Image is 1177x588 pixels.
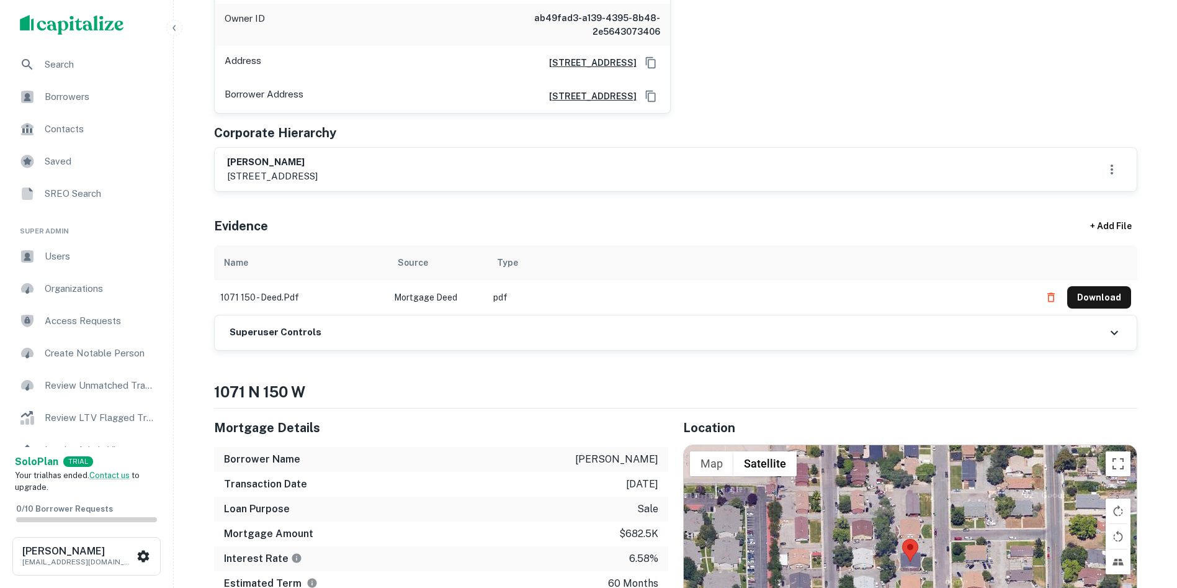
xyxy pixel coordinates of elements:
a: Contacts [10,114,163,144]
button: Copy Address [642,87,660,106]
div: Name [224,255,248,270]
p: Owner ID [225,11,265,38]
td: 1071 150 - deed.pdf [214,280,388,315]
h6: Superuser Controls [230,325,321,340]
a: Contact us [89,471,130,480]
button: Toggle fullscreen view [1106,451,1130,476]
a: Review LTV Flagged Transactions [10,403,163,433]
strong: Solo Plan [15,456,58,468]
a: [STREET_ADDRESS] [539,89,637,103]
button: Tilt map [1106,550,1130,574]
svg: The interest rates displayed on the website are for informational purposes only and may be report... [291,553,302,564]
span: Access Requests [45,314,156,328]
a: [STREET_ADDRESS] [539,56,637,70]
p: 6.58% [629,551,658,566]
p: [DATE] [626,477,658,492]
button: Show street map [690,451,733,476]
iframe: Chat Widget [1115,489,1177,548]
h6: ab49fad3-a139-4395-8b48-2e5643073406 [511,11,660,38]
p: [EMAIL_ADDRESS][DOMAIN_NAME] [22,556,134,568]
a: Borrowers [10,82,163,112]
a: Review Unmatched Transactions [10,371,163,400]
span: Saved [45,154,156,169]
th: Source [388,245,487,280]
li: Super Admin [10,211,163,242]
span: Review LTV Flagged Transactions [45,410,156,425]
h5: Location [683,418,1137,437]
div: scrollable content [214,245,1137,315]
span: Review Unmatched Transactions [45,378,156,393]
a: SREO Search [10,179,163,209]
div: Source [398,255,428,270]
h5: Mortgage Details [214,418,668,437]
a: Access Requests [10,306,163,336]
span: Lender Admin View [45,443,156,458]
span: Your trial has ended. to upgrade. [15,471,140,492]
span: 0 / 10 Borrower Requests [16,504,113,513]
h4: 1071 n 150 w [214,381,1137,403]
h6: Transaction Date [224,477,307,492]
button: Download [1067,286,1131,309]
button: [PERSON_NAME][EMAIL_ADDRESS][DOMAIN_NAME] [12,537,161,576]
p: Address [225,53,261,72]
span: SREO Search [45,186,156,201]
p: $682.5k [619,527,658,541]
span: Create Notable Person [45,346,156,361]
h6: Mortgage Amount [224,527,313,541]
a: Search [10,50,163,79]
div: Type [497,255,518,270]
th: Type [487,245,1034,280]
td: Mortgage Deed [388,280,487,315]
span: Organizations [45,281,156,296]
p: [STREET_ADDRESS] [227,169,318,184]
button: Copy Address [642,53,660,72]
a: Users [10,242,163,271]
p: sale [637,502,658,517]
p: [PERSON_NAME] [575,452,658,467]
h6: [PERSON_NAME] [22,546,134,556]
button: Delete file [1040,287,1062,307]
h6: [PERSON_NAME] [227,155,318,170]
span: Search [45,57,156,72]
h6: Interest Rate [224,551,302,566]
a: SoloPlan [15,455,58,469]
button: Rotate map clockwise [1106,499,1130,523]
img: capitalize-logo.png [20,15,124,35]
a: Saved [10,147,163,176]
h6: Borrower Name [224,452,300,467]
div: + Add File [1068,215,1155,238]
a: Lender Admin View [10,435,163,465]
span: Users [45,249,156,264]
th: Name [214,245,388,280]
p: Borrower Address [225,87,303,106]
td: pdf [487,280,1034,315]
span: Contacts [45,122,156,137]
div: TRIAL [63,456,93,467]
a: Organizations [10,274,163,304]
button: Rotate map counterclockwise [1106,524,1130,549]
span: Borrowers [45,89,156,104]
h5: Evidence [214,217,268,235]
h6: Loan Purpose [224,502,290,517]
button: Show satellite imagery [733,451,797,476]
h5: Corporate Hierarchy [214,124,336,142]
a: Create Notable Person [10,338,163,368]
